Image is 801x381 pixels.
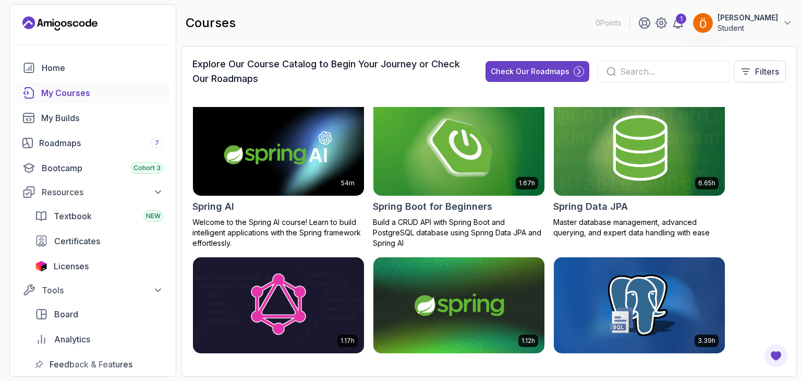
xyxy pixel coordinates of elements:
[54,260,89,272] span: Licenses
[16,158,169,178] a: bootcamp
[29,329,169,350] a: analytics
[341,179,355,187] p: 54m
[155,139,159,147] span: 7
[676,14,686,24] div: 1
[693,13,713,33] img: user profile image
[35,261,47,271] img: jetbrains icon
[41,112,163,124] div: My Builds
[373,199,492,214] h2: Spring Boot for Beginners
[54,308,78,320] span: Board
[54,235,100,247] span: Certificates
[373,217,545,248] p: Build a CRUD API with Spring Boot and PostgreSQL database using Spring Data JPA and Spring AI
[553,217,725,238] p: Master database management, advanced querying, and expert data handling with ease
[146,212,161,220] span: NEW
[734,61,786,82] button: Filters
[22,15,98,32] a: Landing page
[693,13,793,33] button: user profile image[PERSON_NAME]Student
[373,257,544,353] img: Spring Framework card
[193,257,364,353] img: Spring for GraphQL card
[192,57,467,86] h3: Explore Our Course Catalog to Begin Your Journey or Check Our Roadmaps
[16,133,169,153] a: roadmaps
[192,199,234,214] h2: Spring AI
[718,13,778,23] p: [PERSON_NAME]
[29,256,169,277] a: licenses
[698,179,715,187] p: 6.65h
[373,100,545,249] a: Spring Boot for Beginners card1.67hSpring Boot for BeginnersBuild a CRUD API with Spring Boot and...
[16,82,169,103] a: courses
[672,17,684,29] a: 1
[596,18,621,28] p: 0 Points
[193,100,364,196] img: Spring AI card
[186,15,236,31] h2: courses
[50,358,132,371] span: Feedback & Features
[341,337,355,345] p: 1.17h
[16,108,169,128] a: builds
[42,62,163,74] div: Home
[553,199,628,214] h2: Spring Data JPA
[554,100,725,196] img: Spring Data JPA card
[763,343,788,368] button: Open Feedback Button
[698,337,715,345] p: 3.39h
[42,186,163,198] div: Resources
[519,179,535,187] p: 1.67h
[42,284,163,296] div: Tools
[554,257,725,353] img: SQL and Databases Fundamentals card
[369,98,549,198] img: Spring Boot for Beginners card
[16,183,169,201] button: Resources
[54,333,90,346] span: Analytics
[16,57,169,78] a: home
[553,100,725,239] a: Spring Data JPA card6.65hSpring Data JPAMaster database management, advanced querying, and expert...
[620,65,721,78] input: Search...
[39,137,163,149] div: Roadmaps
[29,354,169,375] a: feedback
[29,304,169,325] a: board
[41,87,163,99] div: My Courses
[521,337,535,345] p: 1.12h
[718,23,778,33] p: Student
[29,206,169,227] a: textbook
[491,66,569,77] div: Check Our Roadmaps
[192,217,365,248] p: Welcome to the Spring AI course! Learn to build intelligent applications with the Spring framewor...
[29,231,169,252] a: certificates
[16,281,169,300] button: Tools
[755,65,779,78] p: Filters
[42,162,163,174] div: Bootcamp
[192,100,365,249] a: Spring AI card54mSpring AIWelcome to the Spring AI course! Learn to build intelligent application...
[486,61,589,82] button: Check Our Roadmaps
[54,210,92,222] span: Textbook
[133,164,161,172] span: Cohort 3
